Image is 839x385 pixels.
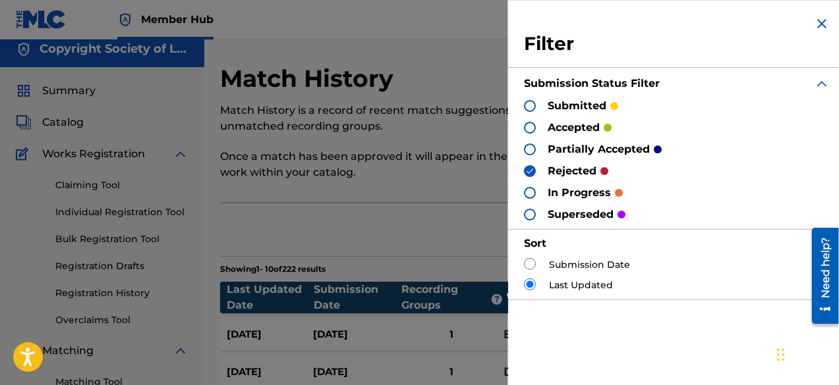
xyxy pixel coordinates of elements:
a: Claiming Tool [55,178,188,192]
div: Recording Groups [401,282,506,313]
a: Individual Registration Tool [55,205,188,219]
p: submitted [548,98,606,114]
iframe: Resource Center [802,223,839,329]
img: MLC Logo [16,10,67,29]
span: Works Registration [42,146,145,162]
p: superseded [548,207,614,222]
p: in progress [548,185,611,201]
img: Catalog [16,115,32,130]
a: CatalogCatalog [16,115,84,130]
a: Registration Drafts [55,259,188,273]
img: Works Registration [16,146,33,162]
img: Matching [16,343,32,359]
span: Catalog [42,115,84,130]
h2: Match History [220,64,400,93]
div: 1 [400,327,504,342]
img: expand [173,146,188,162]
span: ? [492,294,502,305]
img: Accounts [16,41,32,57]
iframe: Chat Widget [773,322,839,385]
label: Last Updated [549,278,613,292]
p: Match History is a record of recent match suggestions that you've made for unmatched recording gr... [220,103,685,134]
p: Showing 1 - 10 of 222 results [220,263,326,275]
h3: Filter [524,32,830,56]
label: Submission Date [549,258,630,272]
span: Summary [42,83,96,99]
span: Member Hub [141,12,214,27]
a: SummarySummary [16,83,96,99]
a: Bulk Registration Tool [55,232,188,246]
div: [DATE] [227,365,313,380]
a: Registration History [55,286,188,300]
p: partially accepted [548,141,650,157]
div: Drag [777,335,785,374]
strong: Sort [524,237,546,249]
div: Work Title [506,290,594,305]
img: Top Rightsholder [117,12,133,28]
div: Last Updated Date [227,282,314,313]
img: expand [173,343,188,359]
div: [DATE] [227,327,313,342]
p: accepted [548,120,600,136]
h5: Copyright Society of Liberia (COSOL) [40,41,188,57]
a: Overclaims Tool [55,313,188,327]
span: Matching [42,343,94,359]
img: close [814,16,830,32]
img: checkbox [525,167,535,176]
img: Summary [16,83,32,99]
div: [DATE] [313,327,399,342]
a: DANCE [504,365,549,379]
p: Once a match has been approved it will appear in the recording details section of the work within... [220,149,685,180]
a: BEAUTIFUL [504,327,575,342]
strong: Submission Status Filter [524,77,660,90]
div: Submission Date [314,282,401,313]
div: 1 [400,365,504,380]
img: expand [814,76,830,91]
p: rejected [548,163,596,179]
div: [DATE] [313,365,399,380]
